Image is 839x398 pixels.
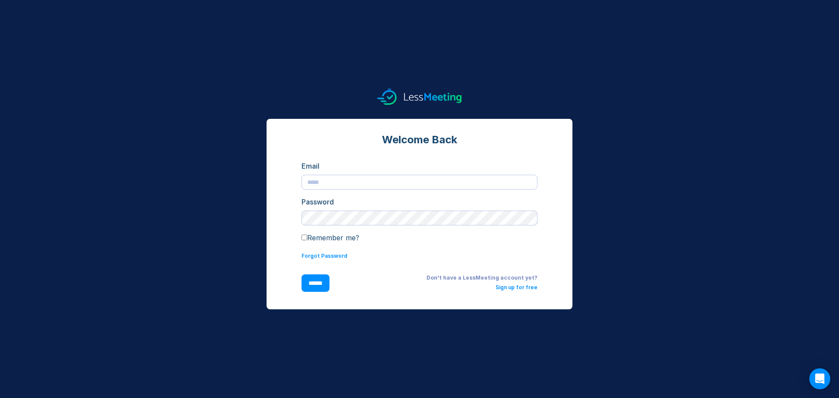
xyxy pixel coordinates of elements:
[496,284,537,291] a: Sign up for free
[377,89,462,105] img: logo.svg
[302,133,537,147] div: Welcome Back
[302,197,537,207] div: Password
[302,233,359,242] label: Remember me?
[302,235,307,240] input: Remember me?
[809,368,830,389] div: Open Intercom Messenger
[302,253,347,259] a: Forgot Password
[343,274,537,281] div: Don't have a LessMeeting account yet?
[302,161,537,171] div: Email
